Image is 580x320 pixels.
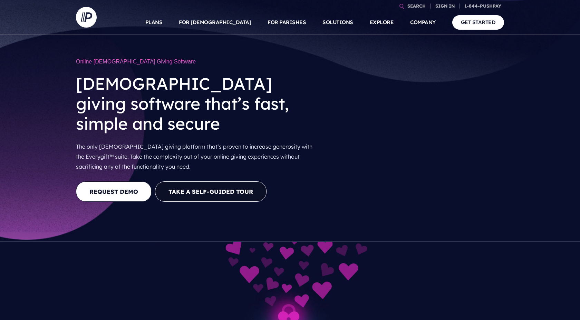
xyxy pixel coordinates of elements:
a: FOR PARISHES [268,10,306,34]
a: EXPLORE [370,10,394,34]
a: SOLUTIONS [322,10,353,34]
h2: [DEMOGRAPHIC_DATA] giving software that’s fast, simple and secure [76,68,321,139]
p: The only [DEMOGRAPHIC_DATA] giving platform that’s proven to increase generosity with the Everygi... [76,139,321,174]
a: FOR [DEMOGRAPHIC_DATA] [179,10,251,34]
picture: everygift-impact [153,243,427,250]
a: REQUEST DEMO [76,181,152,202]
a: GET STARTED [452,15,504,29]
h1: Online [DEMOGRAPHIC_DATA] Giving Software [76,55,321,68]
a: PLANS [145,10,163,34]
a: COMPANY [410,10,436,34]
button: Take a Self-guided Tour [155,181,267,202]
